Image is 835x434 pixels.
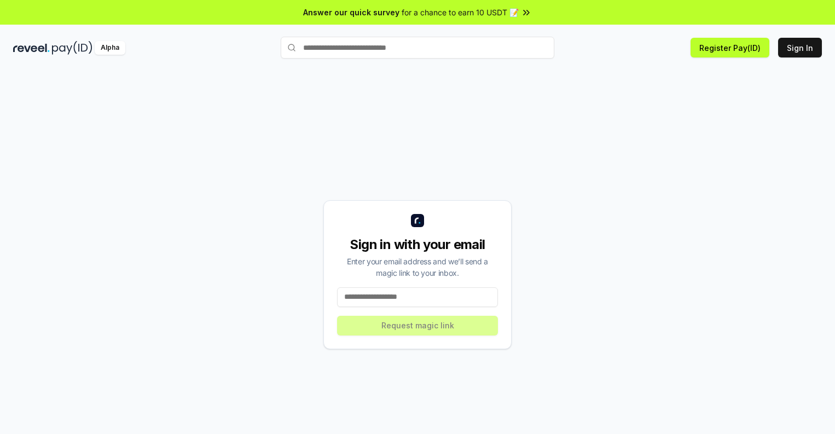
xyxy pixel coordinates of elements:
button: Sign In [778,38,822,57]
span: Answer our quick survey [303,7,399,18]
img: logo_small [411,214,424,227]
span: for a chance to earn 10 USDT 📝 [402,7,519,18]
div: Sign in with your email [337,236,498,253]
img: pay_id [52,41,92,55]
img: reveel_dark [13,41,50,55]
div: Alpha [95,41,125,55]
div: Enter your email address and we’ll send a magic link to your inbox. [337,256,498,279]
button: Register Pay(ID) [691,38,769,57]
